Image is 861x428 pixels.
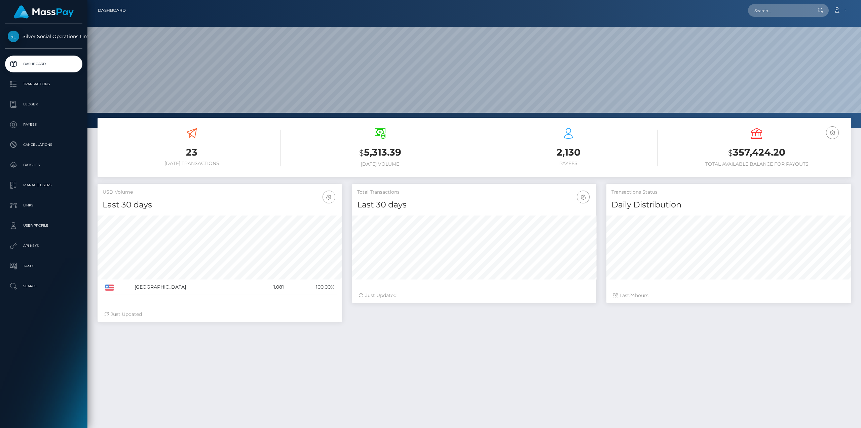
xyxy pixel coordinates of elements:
[611,189,846,196] h5: Transactions Status
[98,3,126,18] a: Dashboard
[5,278,82,295] a: Search
[8,140,80,150] p: Cancellations
[613,292,844,299] div: Last hours
[668,161,846,167] h6: Total Available Balance for Payouts
[668,146,846,160] h3: 357,424.20
[8,31,19,42] img: Silver Social Operations Limited
[254,279,286,295] td: 1,081
[8,281,80,291] p: Search
[359,148,364,158] small: $
[8,200,80,210] p: Links
[5,237,82,254] a: API Keys
[286,279,337,295] td: 100.00%
[8,99,80,109] p: Ledger
[5,33,82,39] span: Silver Social Operations Limited
[748,4,811,17] input: Search...
[8,120,80,130] p: Payees
[5,116,82,133] a: Payees
[14,5,74,19] img: MassPay Logo
[8,180,80,190] p: Manage Users
[5,96,82,113] a: Ledger
[357,189,592,196] h5: Total Transactions
[629,292,635,298] span: 24
[8,261,80,271] p: Taxes
[104,311,335,318] div: Just Updated
[8,79,80,89] p: Transactions
[8,59,80,69] p: Dashboard
[728,148,733,158] small: $
[5,157,82,173] a: Batches
[103,146,281,159] h3: 23
[5,258,82,274] a: Taxes
[359,292,590,299] div: Just Updated
[5,177,82,194] a: Manage Users
[5,56,82,72] a: Dashboard
[103,189,337,196] h5: USD Volume
[132,279,253,295] td: [GEOGRAPHIC_DATA]
[103,161,281,166] h6: [DATE] Transactions
[5,136,82,153] a: Cancellations
[479,161,658,166] h6: Payees
[8,221,80,231] p: User Profile
[8,160,80,170] p: Batches
[291,161,469,167] h6: [DATE] Volume
[291,146,469,160] h3: 5,313.39
[5,197,82,214] a: Links
[611,199,846,211] h4: Daily Distribution
[5,217,82,234] a: User Profile
[5,76,82,93] a: Transactions
[105,285,114,291] img: US.png
[8,241,80,251] p: API Keys
[357,199,592,211] h4: Last 30 days
[479,146,658,159] h3: 2,130
[103,199,337,211] h4: Last 30 days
